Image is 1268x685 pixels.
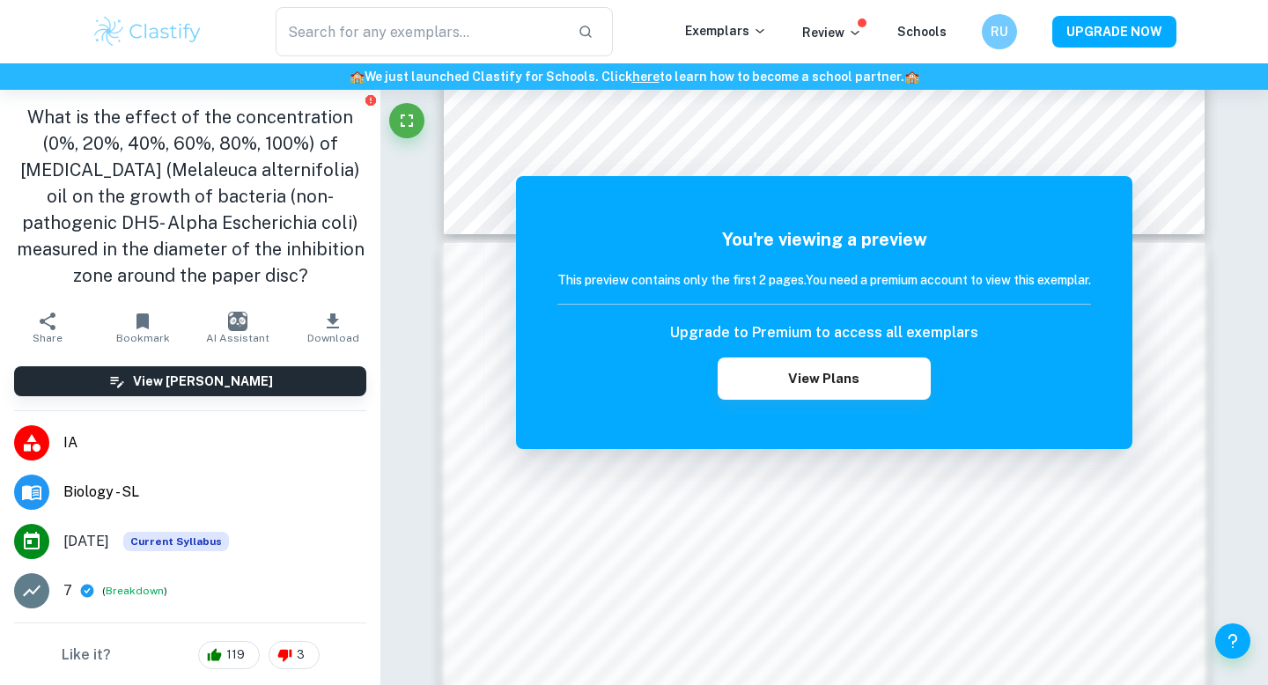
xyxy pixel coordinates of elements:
[62,644,111,666] h6: Like it?
[897,25,947,39] a: Schools
[14,104,366,289] h1: What is the effect of the concentration (0%, 20%, 40%, 60%, 80%, 100%) of [MEDICAL_DATA] (Melaleu...
[350,70,365,84] span: 🏫
[206,332,269,344] span: AI Assistant
[557,226,1091,253] h5: You're viewing a preview
[228,312,247,331] img: AI Assistant
[632,70,660,84] a: here
[389,103,424,138] button: Fullscreen
[990,22,1010,41] h6: RU
[106,583,164,599] button: Breakdown
[285,303,380,352] button: Download
[63,432,366,453] span: IA
[92,14,203,49] img: Clastify logo
[287,646,314,664] span: 3
[63,580,72,601] p: 7
[1052,16,1176,48] button: UPGRADE NOW
[276,7,564,56] input: Search for any exemplars...
[116,332,170,344] span: Bookmark
[102,583,167,600] span: ( )
[718,357,931,400] button: View Plans
[904,70,919,84] span: 🏫
[95,303,190,352] button: Bookmark
[670,322,978,343] h6: Upgrade to Premium to access all exemplars
[4,67,1264,86] h6: We just launched Clastify for Schools. Click to learn how to become a school partner.
[123,532,229,551] div: This exemplar is based on the current syllabus. Feel free to refer to it for inspiration/ideas wh...
[685,21,767,41] p: Exemplars
[364,93,377,107] button: Report issue
[14,366,366,396] button: View [PERSON_NAME]
[123,532,229,551] span: Current Syllabus
[33,332,63,344] span: Share
[133,372,273,391] h6: View [PERSON_NAME]
[307,332,359,344] span: Download
[802,23,862,42] p: Review
[557,270,1091,290] h6: This preview contains only the first 2 pages. You need a premium account to view this exemplar.
[63,482,366,503] span: Biology - SL
[63,531,109,552] span: [DATE]
[217,646,254,664] span: 119
[1215,623,1250,659] button: Help and Feedback
[982,14,1017,49] button: RU
[190,303,285,352] button: AI Assistant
